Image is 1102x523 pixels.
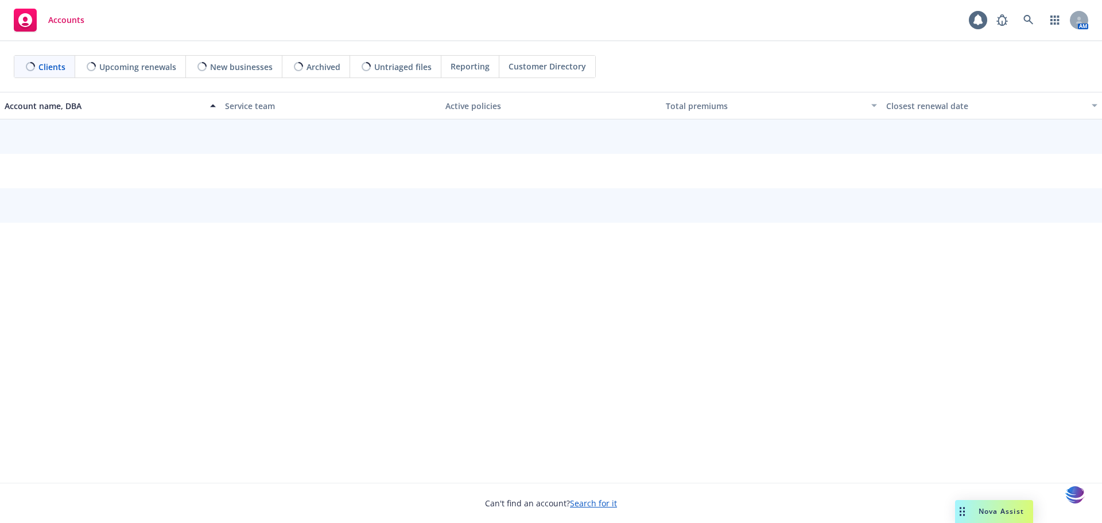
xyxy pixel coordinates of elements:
[1043,9,1066,32] a: Switch app
[886,100,1085,112] div: Closest renewal date
[1017,9,1040,32] a: Search
[485,497,617,509] span: Can't find an account?
[1065,485,1085,506] img: svg+xml;base64,PHN2ZyB3aWR0aD0iMzQiIGhlaWdodD0iMzQiIHZpZXdCb3g9IjAgMCAzNCAzNCIgZmlsbD0ibm9uZSIgeG...
[955,500,969,523] div: Drag to move
[5,100,203,112] div: Account name, DBA
[99,61,176,73] span: Upcoming renewals
[955,500,1033,523] button: Nova Assist
[210,61,273,73] span: New businesses
[979,506,1024,516] span: Nova Assist
[570,498,617,509] a: Search for it
[509,60,586,72] span: Customer Directory
[882,92,1102,119] button: Closest renewal date
[220,92,441,119] button: Service team
[666,100,864,112] div: Total premiums
[38,61,65,73] span: Clients
[451,60,490,72] span: Reporting
[991,9,1014,32] a: Report a Bug
[661,92,882,119] button: Total premiums
[374,61,432,73] span: Untriaged files
[9,4,89,36] a: Accounts
[445,100,657,112] div: Active policies
[48,16,84,25] span: Accounts
[225,100,436,112] div: Service team
[306,61,340,73] span: Archived
[441,92,661,119] button: Active policies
